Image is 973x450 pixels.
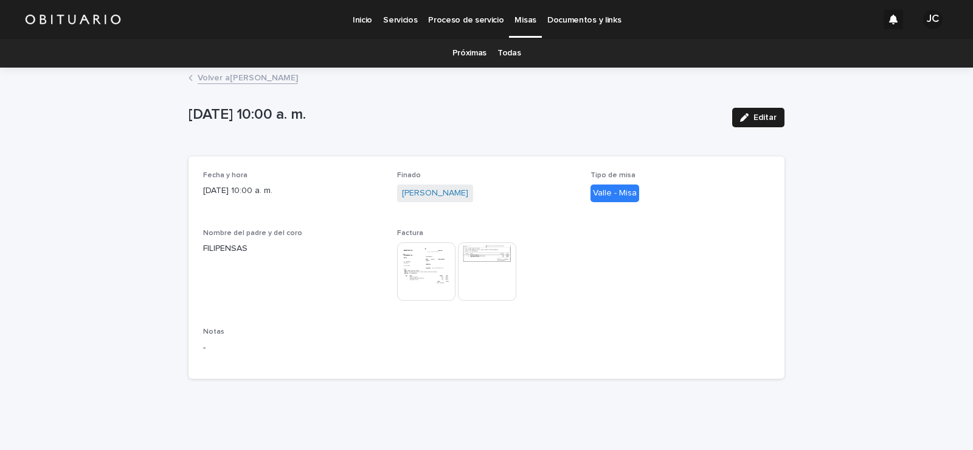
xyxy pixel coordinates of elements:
[452,39,487,68] a: Próximas
[452,49,487,57] font: Próximas
[927,13,938,24] font: JC
[397,172,421,179] font: Finado
[203,343,206,352] font: -
[189,107,306,122] font: [DATE] 10:00 a. m.
[397,230,423,237] font: Factura
[497,49,521,57] font: Todas
[402,189,468,197] font: [PERSON_NAME]
[402,187,468,200] a: [PERSON_NAME]
[593,189,637,197] font: Valle - Misa
[497,39,521,68] a: Todas
[732,108,784,127] button: Editar
[203,328,224,336] font: Notas
[590,172,635,179] font: Tipo de misa
[753,113,777,122] font: Editar
[24,7,122,32] img: HUM7g2VNRLqGMmR9WVqf
[198,70,298,84] a: Volver a[PERSON_NAME]
[198,74,230,82] font: Volver a
[203,230,302,237] font: Nombre del padre y del coro
[203,172,248,179] font: Fecha y hora
[203,244,248,253] font: FILIPENSAS
[230,74,298,82] font: [PERSON_NAME]
[203,186,272,195] font: [DATE] 10:00 a. m.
